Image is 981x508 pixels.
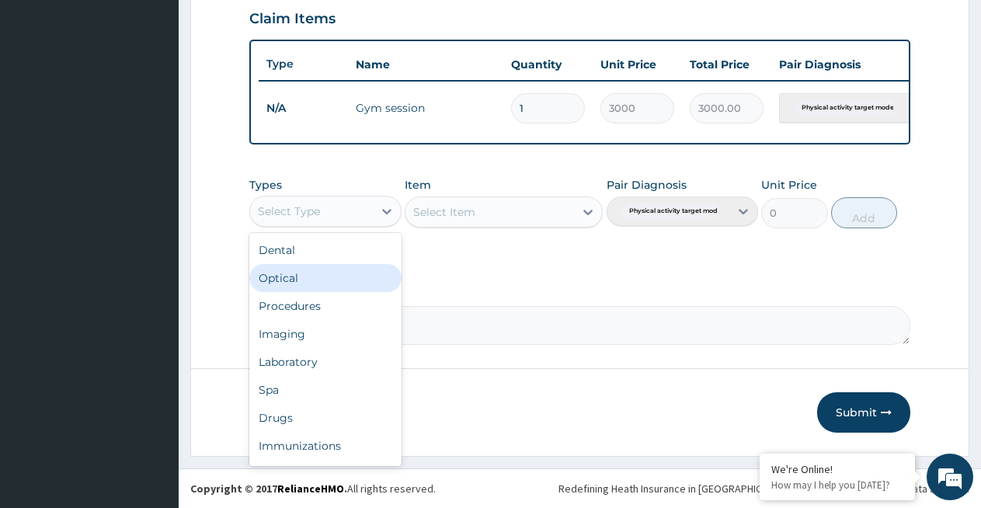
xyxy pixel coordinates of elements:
[249,376,402,404] div: Spa
[593,49,682,80] th: Unit Price
[259,94,348,123] td: N/A
[258,204,320,219] div: Select Type
[249,320,402,348] div: Imaging
[348,49,503,80] th: Name
[249,11,336,28] h3: Claim Items
[607,177,687,193] label: Pair Diagnosis
[249,179,282,192] label: Types
[249,404,402,432] div: Drugs
[29,78,63,117] img: d_794563401_company_1708531726252_794563401
[259,50,348,78] th: Type
[249,432,402,460] div: Immunizations
[90,154,214,311] span: We're online!
[348,92,503,124] td: Gym session
[682,49,771,80] th: Total Price
[255,8,292,45] div: Minimize live chat window
[249,348,402,376] div: Laboratory
[81,87,261,107] div: Chat with us now
[761,177,817,193] label: Unit Price
[249,284,910,297] label: Comment
[8,341,296,395] textarea: Type your message and hit 'Enter'
[817,392,910,433] button: Submit
[249,292,402,320] div: Procedures
[190,482,347,496] strong: Copyright © 2017 .
[249,264,402,292] div: Optical
[405,177,431,193] label: Item
[249,236,402,264] div: Dental
[771,49,942,80] th: Pair Diagnosis
[771,462,903,476] div: We're Online!
[179,468,981,508] footer: All rights reserved.
[771,478,903,492] p: How may I help you today?
[831,197,897,228] button: Add
[503,49,593,80] th: Quantity
[249,460,402,488] div: Others
[558,481,969,496] div: Redefining Heath Insurance in [GEOGRAPHIC_DATA] using Telemedicine and Data Science!
[277,482,344,496] a: RelianceHMO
